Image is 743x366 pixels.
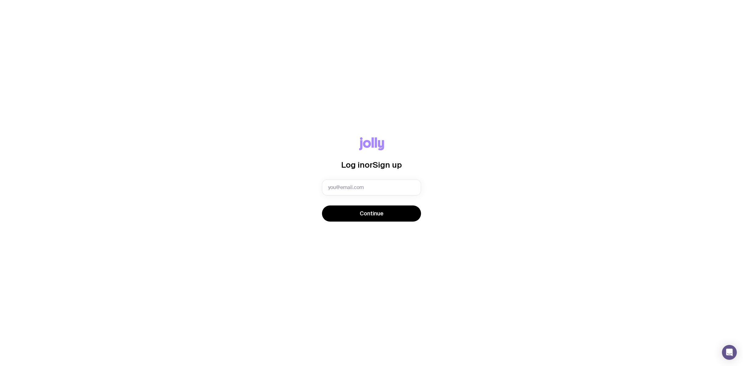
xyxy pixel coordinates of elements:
[341,160,365,169] span: Log in
[722,345,737,360] div: Open Intercom Messenger
[365,160,373,169] span: or
[373,160,402,169] span: Sign up
[322,205,421,222] button: Continue
[322,179,421,196] input: you@email.com
[360,210,384,217] span: Continue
